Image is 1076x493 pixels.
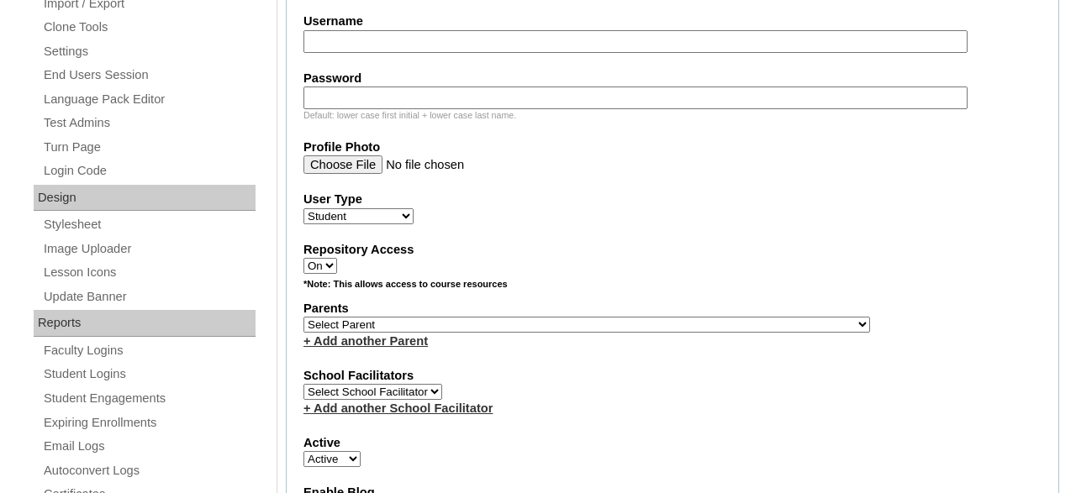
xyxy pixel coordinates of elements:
[42,214,256,235] a: Stylesheet
[303,241,1042,259] label: Repository Access
[303,70,1042,87] label: Password
[303,13,1042,30] label: Username
[42,460,256,481] a: Autoconvert Logs
[42,388,256,409] a: Student Engagements
[42,340,256,361] a: Faculty Logins
[42,239,256,260] a: Image Uploader
[303,278,1042,299] div: *Note: This allows access to course resources
[42,286,256,307] a: Update Banner
[42,262,256,283] a: Lesson Icons
[42,17,256,38] a: Clone Tools
[303,367,1042,385] label: School Facilitators
[303,401,493,415] a: + Add another School Facilitator
[42,436,256,457] a: Email Logs
[34,310,256,337] div: Reports
[42,412,256,433] a: Expiring Enrollments
[42,113,256,134] a: Test Admins
[303,139,1042,156] label: Profile Photo
[42,160,256,181] a: Login Code
[303,434,1042,452] label: Active
[34,185,256,212] div: Design
[303,191,1042,208] label: User Type
[42,364,256,385] a: Student Logins
[42,89,256,110] a: Language Pack Editor
[303,109,1042,122] div: Default: lower case first initial + lower case last name.
[42,65,256,86] a: End Users Session
[303,300,1042,317] label: Parents
[42,137,256,158] a: Turn Page
[42,41,256,62] a: Settings
[303,334,428,348] a: + Add another Parent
